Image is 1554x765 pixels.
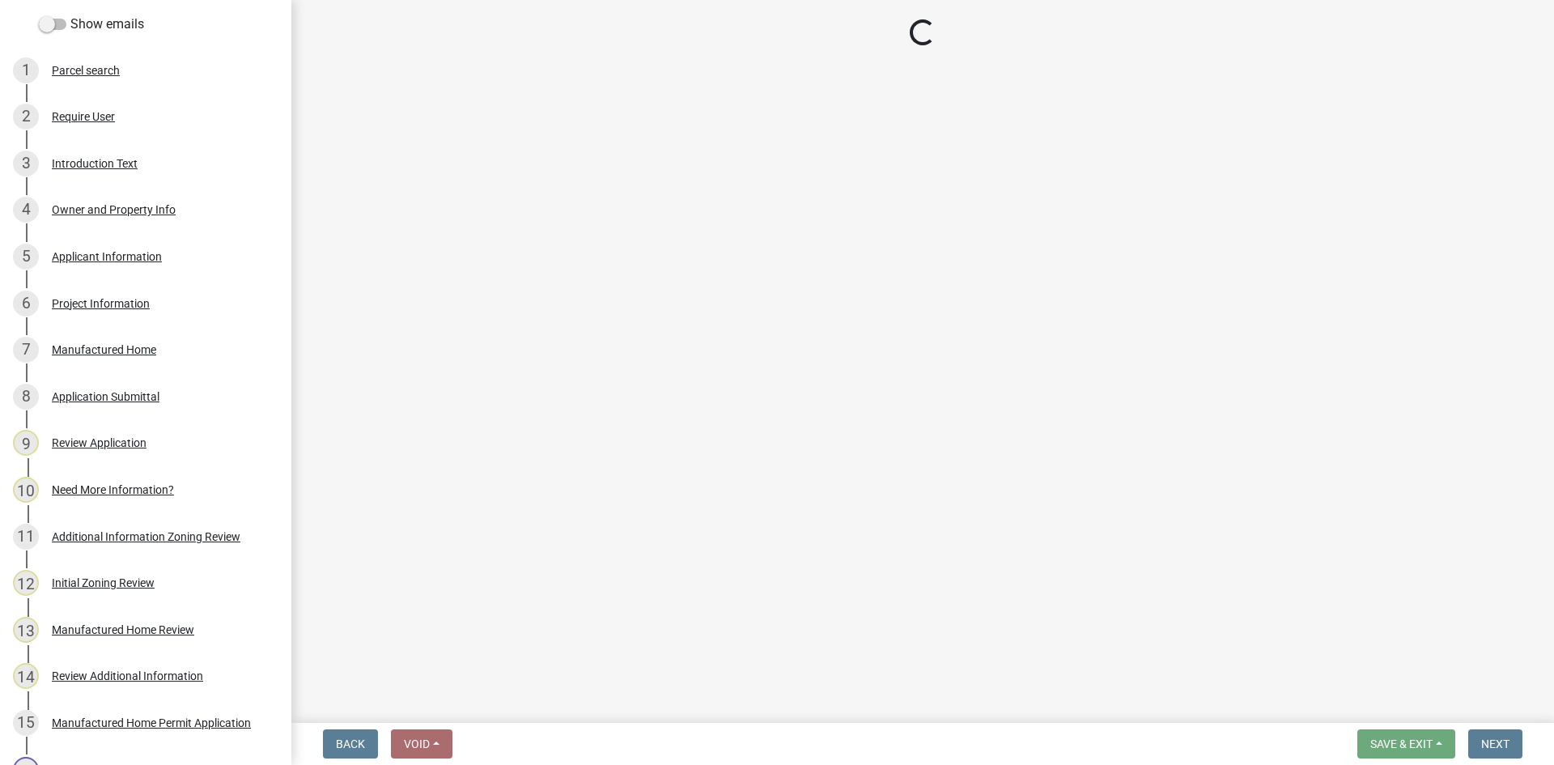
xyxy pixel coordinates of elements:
[13,524,39,550] div: 11
[52,251,162,262] div: Applicant Information
[13,384,39,410] div: 8
[52,344,156,355] div: Manufactured Home
[13,337,39,363] div: 7
[13,151,39,176] div: 3
[13,244,39,270] div: 5
[52,717,251,729] div: Manufactured Home Permit Application
[336,737,365,750] span: Back
[52,111,115,122] div: Require User
[52,391,159,402] div: Application Submittal
[13,477,39,503] div: 10
[391,729,452,759] button: Void
[13,617,39,643] div: 13
[1357,729,1455,759] button: Save & Exit
[13,197,39,223] div: 4
[52,437,146,448] div: Review Application
[52,204,176,215] div: Owner and Property Info
[323,729,378,759] button: Back
[52,484,174,495] div: Need More Information?
[1468,729,1522,759] button: Next
[13,104,39,130] div: 2
[1481,737,1509,750] span: Next
[52,298,150,309] div: Project Information
[13,291,39,317] div: 6
[52,531,240,542] div: Additional Information Zoning Review
[404,737,430,750] span: Void
[13,57,39,83] div: 1
[13,570,39,596] div: 12
[13,663,39,689] div: 14
[13,710,39,736] div: 15
[52,624,194,635] div: Manufactured Home Review
[52,670,203,682] div: Review Additional Information
[52,65,120,76] div: Parcel search
[52,158,138,169] div: Introduction Text
[1370,737,1433,750] span: Save & Exit
[39,15,144,34] label: Show emails
[13,430,39,456] div: 9
[52,577,155,589] div: Initial Zoning Review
